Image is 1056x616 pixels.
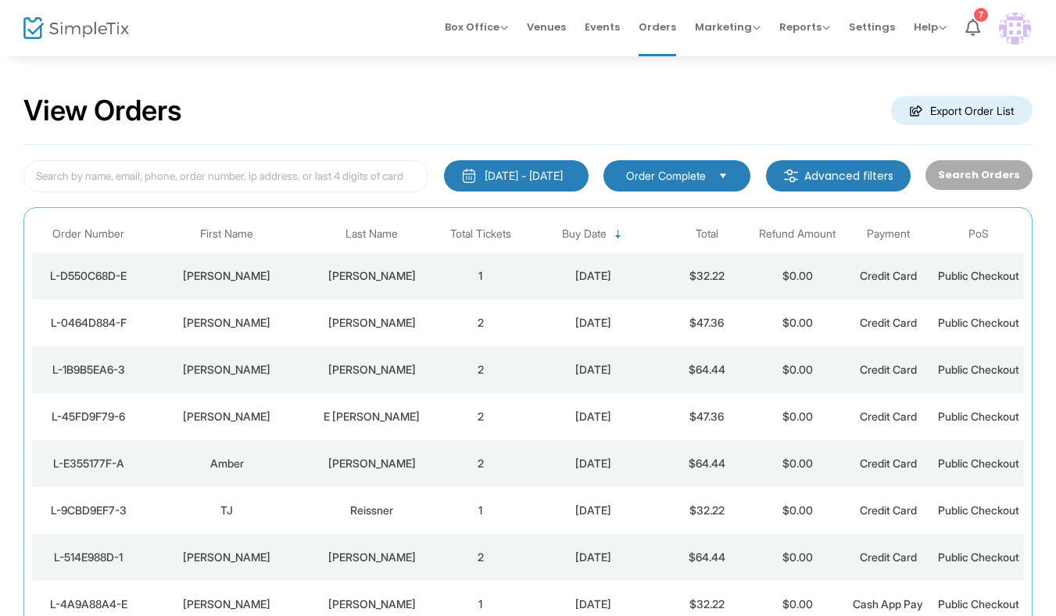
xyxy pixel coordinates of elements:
div: L-4A9A88A4-E [36,596,141,612]
div: TJ [149,503,305,518]
span: Public Checkout [938,503,1019,517]
div: Prouty [312,550,431,565]
td: $64.44 [661,534,752,581]
span: Venues [527,7,566,47]
td: $32.22 [661,252,752,299]
div: 9/13/2025 [530,362,658,378]
span: Help [914,20,947,34]
td: 2 [435,393,526,440]
div: Howell [312,315,431,331]
td: $47.36 [661,393,752,440]
h2: View Orders [23,94,182,128]
span: Credit Card [860,550,917,564]
div: Sharon [149,268,305,284]
div: L-514E988D-1 [36,550,141,565]
td: 2 [435,534,526,581]
td: $0.00 [752,440,843,487]
div: L-E355177F-A [36,456,141,471]
span: Credit Card [860,457,917,470]
span: Public Checkout [938,550,1019,564]
span: Marketing [695,20,761,34]
div: L-0464D884-F [36,315,141,331]
span: Public Checkout [938,363,1019,376]
span: Order Complete [626,168,706,184]
div: 7 [974,8,988,22]
span: Events [585,7,620,47]
input: Search by name, email, phone, order number, ip address, or last 4 digits of card [23,160,428,192]
span: Orders [639,7,676,47]
m-button: Advanced filters [766,160,911,192]
td: 1 [435,487,526,534]
div: Amber [149,456,305,471]
span: Public Checkout [938,269,1019,282]
td: $0.00 [752,393,843,440]
img: monthly [461,168,477,184]
span: Last Name [345,227,398,241]
div: Andrea [149,362,305,378]
td: 2 [435,299,526,346]
div: Brooks [312,268,431,284]
td: $0.00 [752,252,843,299]
div: Wheeler [312,456,431,471]
img: filter [783,168,799,184]
td: 1 [435,252,526,299]
td: $0.00 [752,534,843,581]
div: Whitney [149,596,305,612]
div: L-45FD9F79-6 [36,409,141,424]
div: L-9CBD9EF7-3 [36,503,141,518]
div: Reissner [312,503,431,518]
span: Payment [867,227,910,241]
div: E Grimes [312,409,431,424]
td: 2 [435,440,526,487]
span: Public Checkout [938,316,1019,329]
div: 9/13/2025 [530,503,658,518]
m-button: Export Order List [891,96,1033,125]
th: Total [661,216,752,252]
span: Order Number [52,227,124,241]
td: $64.44 [661,346,752,393]
span: Buy Date [562,227,607,241]
span: Credit Card [860,410,917,423]
div: L-D550C68D-E [36,268,141,284]
span: Cash App Pay [853,597,923,611]
td: $0.00 [752,487,843,534]
td: 2 [435,346,526,393]
div: 9/13/2025 [530,550,658,565]
div: 9/13/2025 [530,456,658,471]
span: Public Checkout [938,457,1019,470]
th: Refund Amount [752,216,843,252]
td: $64.44 [661,440,752,487]
span: First Name [200,227,253,241]
div: Taylor [149,315,305,331]
span: Settings [849,7,895,47]
th: Total Tickets [435,216,526,252]
div: 9/14/2025 [530,268,658,284]
div: 9/13/2025 [530,596,658,612]
td: $0.00 [752,346,843,393]
span: Reports [779,20,830,34]
div: [DATE] - [DATE] [485,168,563,184]
span: Credit Card [860,363,917,376]
span: Public Checkout [938,410,1019,423]
div: Scott [149,409,305,424]
td: $47.36 [661,299,752,346]
div: Gloston [312,596,431,612]
span: Public Checkout [938,597,1019,611]
div: Sean [149,550,305,565]
span: Credit Card [860,316,917,329]
span: Credit Card [860,503,917,517]
div: 9/13/2025 [530,315,658,331]
span: PoS [968,227,989,241]
span: Box Office [445,20,508,34]
button: [DATE] - [DATE] [444,160,589,192]
span: Credit Card [860,269,917,282]
td: $0.00 [752,299,843,346]
div: L-1B9B5EA6-3 [36,362,141,378]
td: $32.22 [661,487,752,534]
span: Sortable [612,228,625,241]
button: Select [712,167,734,184]
div: 9/13/2025 [530,409,658,424]
div: Clarke [312,362,431,378]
